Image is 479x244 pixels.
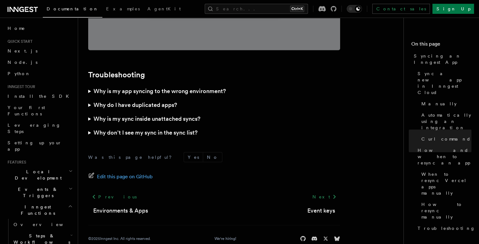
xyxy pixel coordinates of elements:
span: Next.js [8,48,37,53]
a: Environments & Apps [93,206,148,215]
a: Install the SDK [5,91,74,102]
span: How and when to resync an app [418,147,471,166]
a: Python [5,68,74,79]
a: Troubleshooting [88,70,145,79]
span: Manually [421,101,457,107]
span: Examples [106,6,140,11]
span: Leveraging Steps [8,123,61,134]
span: Sync a new app in Inngest Cloud [418,70,471,96]
a: Home [5,23,74,34]
span: Edit this page on GitHub [97,172,153,181]
span: How to resync manually [421,201,471,220]
h3: Why is my app syncing to the wrong environment? [94,87,226,96]
span: Install the SDK [8,94,73,99]
a: Manually [419,98,471,109]
span: Your first Functions [8,105,45,116]
span: Setting up your app [8,140,62,152]
a: Leveraging Steps [5,119,74,137]
a: When to resync Vercel apps manually [419,169,471,199]
a: Curl command [419,133,471,145]
h3: Why is my sync inside unattached syncs? [94,114,200,123]
h4: On this page [411,40,471,50]
a: Troubleshooting [415,223,471,234]
span: Troubleshooting [418,225,475,231]
a: Overview [11,219,74,230]
button: Local Development [5,166,74,184]
a: Next [308,191,340,202]
a: Automatically using an integration [419,109,471,133]
button: No [203,152,222,162]
button: Toggle dark mode [347,5,362,13]
a: Your first Functions [5,102,74,119]
span: Quick start [5,39,32,44]
a: Next.js [5,45,74,57]
a: Contact sales [372,4,430,14]
button: Yes [184,152,203,162]
p: Was this page helpful? [88,154,176,160]
span: Python [8,71,31,76]
span: Local Development [5,169,69,181]
span: Curl command [421,136,471,142]
span: Inngest Functions [5,204,68,216]
div: © 2025 Inngest Inc. All rights reserved. [88,236,151,241]
span: Documentation [47,6,99,11]
h3: Why do I have duplicated apps? [94,101,177,109]
a: Examples [102,2,144,17]
kbd: Ctrl+K [290,6,304,12]
a: How to resync manually [419,199,471,223]
span: When to resync Vercel apps manually [421,171,471,196]
a: Sync a new app in Inngest Cloud [415,68,471,98]
summary: Why is my sync inside unattached syncs? [88,112,340,126]
a: Previous [88,191,140,202]
a: Edit this page on GitHub [88,172,153,181]
summary: Why is my app syncing to the wrong environment? [88,84,340,98]
span: Inngest tour [5,84,35,89]
span: Node.js [8,60,37,65]
span: Automatically using an integration [421,112,471,131]
h3: Why don’t I see my sync in the sync list? [94,128,197,137]
summary: Why do I have duplicated apps? [88,98,340,112]
a: Event keys [307,206,335,215]
span: Events & Triggers [5,186,69,199]
summary: Why don’t I see my sync in the sync list? [88,126,340,140]
button: Search...Ctrl+K [205,4,308,14]
a: Node.js [5,57,74,68]
span: Features [5,160,26,165]
a: How and when to resync an app [415,145,471,169]
span: Syncing an Inngest App [414,53,471,65]
a: We're hiring! [214,236,236,241]
a: Documentation [43,2,102,18]
a: AgentKit [144,2,185,17]
span: AgentKit [147,6,181,11]
a: Syncing an Inngest App [411,50,471,68]
span: Home [8,25,25,31]
button: Events & Triggers [5,184,74,201]
a: Sign Up [432,4,474,14]
button: Inngest Functions [5,201,74,219]
a: Setting up your app [5,137,74,155]
span: Overview [14,222,78,227]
